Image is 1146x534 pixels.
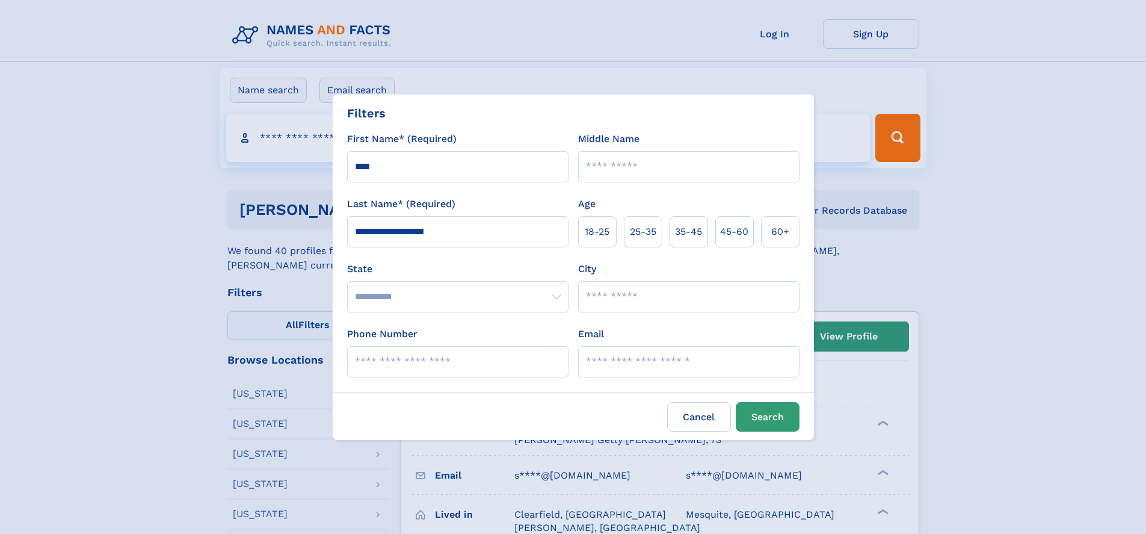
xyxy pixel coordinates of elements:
label: Age [578,197,596,211]
label: Cancel [667,402,731,432]
span: 60+ [771,225,789,239]
label: Middle Name [578,132,639,146]
label: State [347,262,568,276]
div: Filters [347,104,386,122]
label: Last Name* (Required) [347,197,455,211]
span: 45‑60 [720,225,748,239]
label: Email [578,327,604,341]
button: Search [736,402,799,432]
label: First Name* (Required) [347,132,457,146]
span: 25‑35 [630,225,656,239]
span: 35‑45 [675,225,702,239]
label: City [578,262,596,276]
label: Phone Number [347,327,417,341]
span: 18‑25 [585,225,609,239]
